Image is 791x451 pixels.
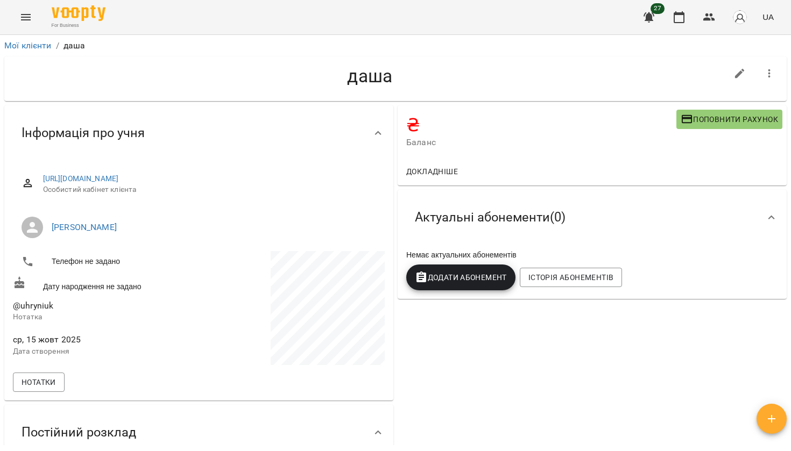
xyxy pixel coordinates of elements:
a: [URL][DOMAIN_NAME] [43,174,119,183]
div: Немає актуальних абонементів [404,247,780,262]
li: Телефон не задано [13,251,197,273]
button: Нотатки [13,373,65,392]
li: / [56,39,59,52]
span: Докладніше [406,165,458,178]
a: Мої клієнти [4,40,52,51]
span: Актуальні абонементи ( 0 ) [415,209,566,226]
button: Додати Абонемент [406,264,515,290]
span: Поповнити рахунок [681,113,778,126]
span: Баланс [406,136,676,149]
span: Історія абонементів [528,271,613,284]
p: Нотатка [13,312,197,323]
span: 27 [651,3,665,14]
button: Menu [13,4,39,30]
span: ср, 15 жовт 2025 [13,333,197,346]
img: avatar_s.png [732,10,747,25]
button: Докладніше [402,162,462,181]
div: Актуальні абонементи(0) [398,190,787,245]
h4: даша [13,65,727,87]
p: даша [63,39,86,52]
button: Поповнити рахунок [676,110,782,129]
button: UA [758,7,778,27]
p: Дата створення [13,346,197,357]
span: Нотатки [22,376,56,389]
nav: breadcrumb [4,39,787,52]
span: Інформація про учня [22,125,145,141]
span: Додати Абонемент [415,271,507,284]
h4: ₴ [406,114,676,136]
span: Особистий кабінет клієнта [43,184,376,195]
span: For Business [52,22,105,29]
span: @uhryniuk [13,300,53,311]
span: UA [762,11,774,23]
a: [PERSON_NAME] [52,222,117,232]
div: Інформація про учня [4,105,393,161]
div: Дату народження не задано [11,274,199,294]
span: Постійний розклад [22,424,136,441]
button: Історія абонементів [520,268,622,287]
img: Voopty Logo [52,5,105,21]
